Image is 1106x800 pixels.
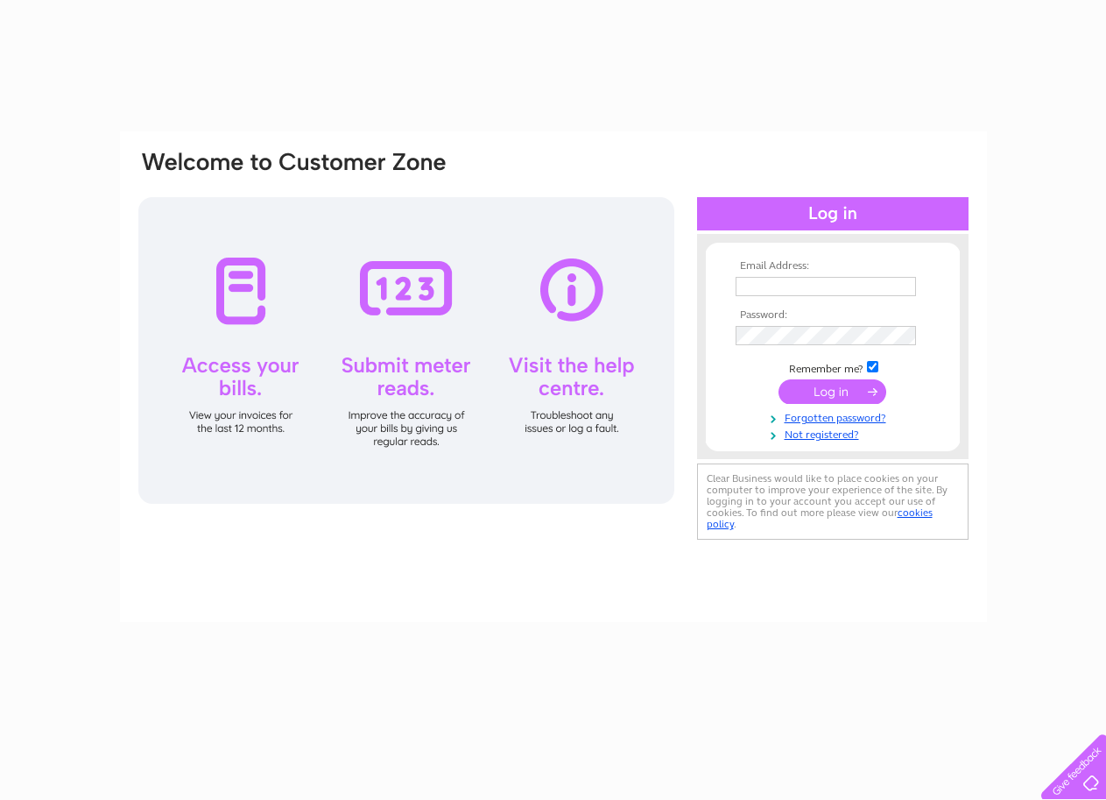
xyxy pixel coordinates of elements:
a: Forgotten password? [736,408,934,425]
input: Submit [778,379,886,404]
a: cookies policy [707,506,933,530]
div: Clear Business would like to place cookies on your computer to improve your experience of the sit... [697,464,969,540]
th: Email Address: [731,260,934,273]
a: Not registered? [736,425,934,442]
td: Remember me? [731,358,934,376]
th: Password: [731,309,934,322]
